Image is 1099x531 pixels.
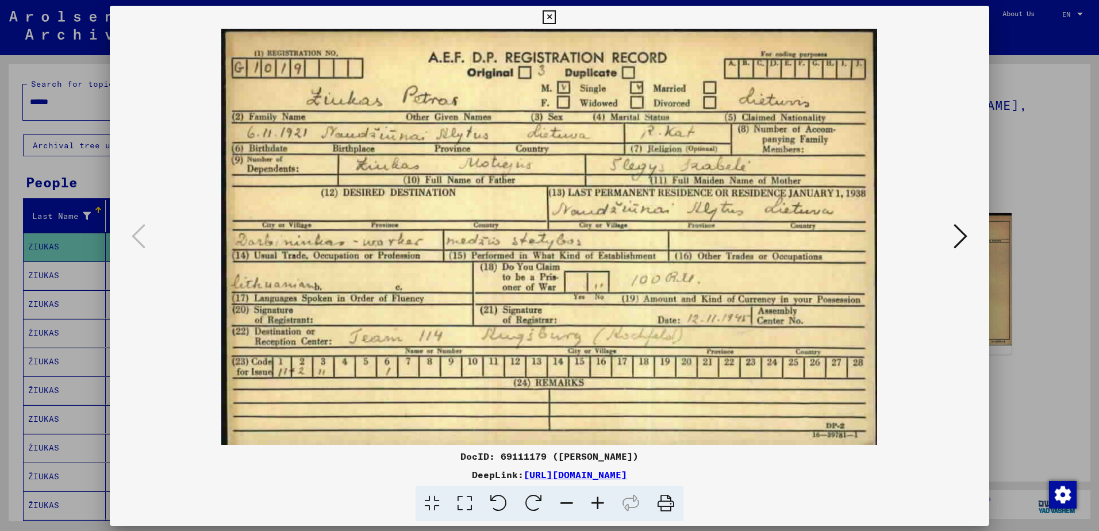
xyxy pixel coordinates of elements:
img: Change consent [1049,481,1077,509]
div: DocID: 69111179 ([PERSON_NAME]) [110,449,989,463]
img: 001.jpg [149,29,950,445]
a: [URL][DOMAIN_NAME] [524,469,627,480]
div: Change consent [1048,480,1076,508]
div: DeepLink: [110,468,989,482]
